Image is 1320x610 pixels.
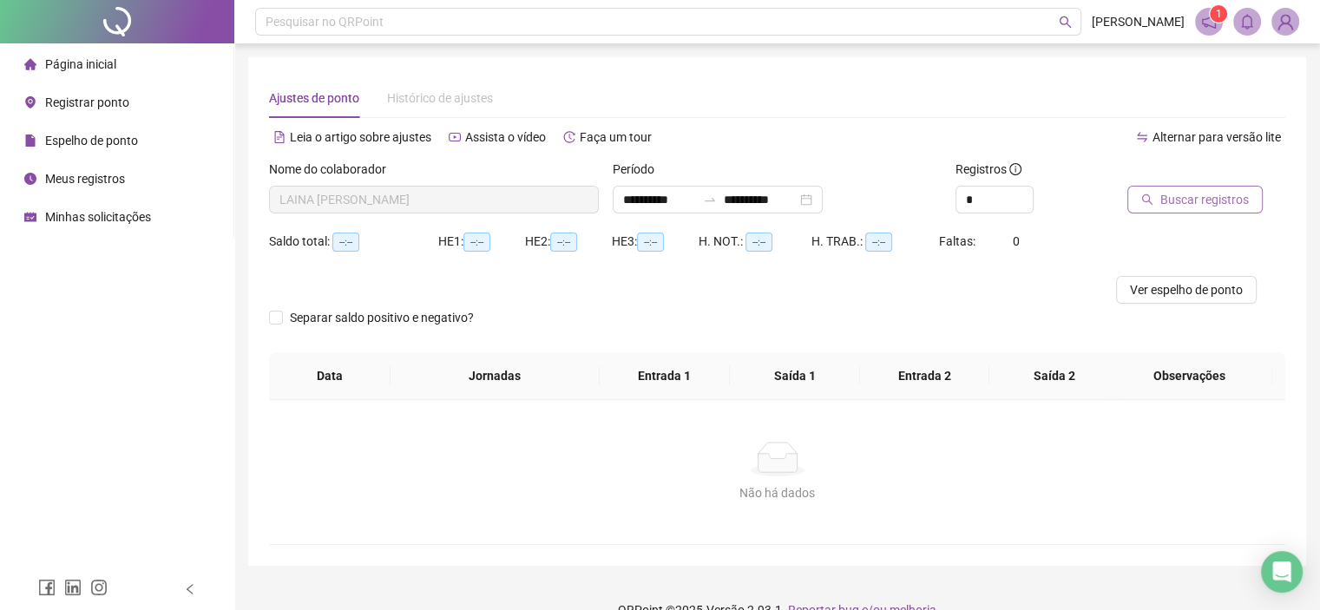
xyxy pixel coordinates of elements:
span: youtube [449,131,461,143]
span: bell [1239,14,1255,30]
span: file [24,134,36,147]
th: Observações [1107,352,1273,400]
span: Ver espelho de ponto [1130,280,1243,299]
th: Saída 2 [989,352,1120,400]
span: Histórico de ajustes [387,91,493,105]
span: swap-right [703,193,717,207]
span: --:-- [332,233,359,252]
span: file-text [273,131,286,143]
span: environment [24,96,36,108]
span: linkedin [64,579,82,596]
span: home [24,58,36,70]
th: Data [269,352,391,400]
div: Open Intercom Messenger [1261,551,1303,593]
span: Espelho de ponto [45,134,138,148]
th: Jornadas [391,352,600,400]
div: HE 1: [438,232,525,252]
span: --:-- [550,233,577,252]
span: notification [1201,14,1217,30]
th: Entrada 1 [600,352,730,400]
div: H. TRAB.: [811,232,938,252]
button: Ver espelho de ponto [1116,276,1257,304]
span: swap [1136,131,1148,143]
span: --:-- [637,233,664,252]
span: 0 [1013,234,1020,248]
span: Registrar ponto [45,95,129,109]
sup: 1 [1210,5,1227,23]
span: Alternar para versão lite [1153,130,1281,144]
span: search [1059,16,1072,29]
span: LAINA FABRICIA TEIXEIRA DE OLIVEIRA [279,187,588,213]
img: 90501 [1272,9,1298,35]
span: Minhas solicitações [45,210,151,224]
span: --:-- [463,233,490,252]
span: history [563,131,575,143]
span: clock-circle [24,173,36,185]
span: Página inicial [45,57,116,71]
label: Nome do colaborador [269,160,397,179]
span: Registros [956,160,1021,179]
div: Saldo total: [269,232,438,252]
div: Não há dados [290,483,1264,502]
th: Entrada 2 [860,352,990,400]
span: instagram [90,579,108,596]
span: Observações [1121,366,1259,385]
span: Leia o artigo sobre ajustes [290,130,431,144]
div: HE 2: [525,232,612,252]
th: Saída 1 [730,352,860,400]
label: Período [613,160,666,179]
span: left [184,583,196,595]
span: Separar saldo positivo e negativo? [283,308,481,327]
span: Meus registros [45,172,125,186]
div: HE 3: [612,232,699,252]
span: [PERSON_NAME] [1092,12,1185,31]
span: Faça um tour [580,130,652,144]
span: --:-- [745,233,772,252]
span: facebook [38,579,56,596]
span: Buscar registros [1160,190,1249,209]
span: Ajustes de ponto [269,91,359,105]
span: 1 [1216,8,1222,20]
span: schedule [24,211,36,223]
div: H. NOT.: [699,232,811,252]
span: info-circle [1009,163,1021,175]
span: Assista o vídeo [465,130,546,144]
span: --:-- [865,233,892,252]
span: Faltas: [939,234,978,248]
button: Buscar registros [1127,186,1263,213]
span: search [1141,193,1153,206]
span: to [703,193,717,207]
